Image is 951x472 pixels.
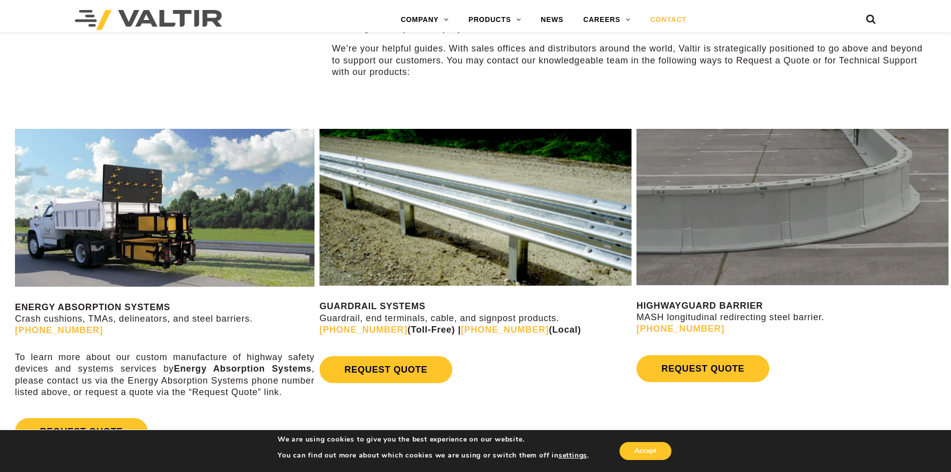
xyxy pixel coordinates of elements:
[319,325,581,335] strong: (Toll-Free) | (Local)
[15,129,315,286] img: SS180M Contact Us Page Image
[319,325,407,335] a: [PHONE_NUMBER]
[15,352,315,399] p: To learn more about our custom manufacture of highway safety devices and systems services by , pl...
[636,301,763,311] strong: HIGHWAYGUARD BARRIER
[15,325,103,335] a: [PHONE_NUMBER]
[15,418,148,445] a: REQUEST QUOTE
[319,301,425,311] strong: GUARDRAIL SYSTEMS
[319,129,632,286] img: Guardrail Contact Us Page Image
[574,10,640,30] a: CAREERS
[640,10,696,30] a: CONTACT
[278,435,589,444] p: We are using cookies to give you the best experience on our website.
[636,324,724,334] a: [PHONE_NUMBER]
[174,364,312,374] strong: Energy Absorption Systems
[332,43,924,78] p: We’re your helpful guides. With sales offices and distributors around the world, Valtir is strate...
[319,301,632,336] p: Guardrail, end terminals, cable, and signpost products.
[15,302,315,337] p: Crash cushions, TMAs, delineators, and steel barriers.
[391,10,459,30] a: COMPANY
[636,129,949,285] img: Radius-Barrier-Section-Highwayguard3
[15,302,170,312] strong: ENERGY ABSORPTION SYSTEMS
[75,10,222,30] img: Valtir
[319,356,452,383] a: REQUEST QUOTE
[636,355,769,382] a: REQUEST QUOTE
[531,10,573,30] a: NEWS
[459,10,531,30] a: PRODUCTS
[620,442,671,460] button: Accept
[332,23,537,33] strong: Looking for help with a project? We’re on it.
[636,300,949,335] p: MASH longitudinal redirecting steel barrier.
[559,451,587,460] button: settings
[278,451,589,460] p: You can find out more about which cookies we are using or switch them off in .
[461,325,549,335] a: [PHONE_NUMBER]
